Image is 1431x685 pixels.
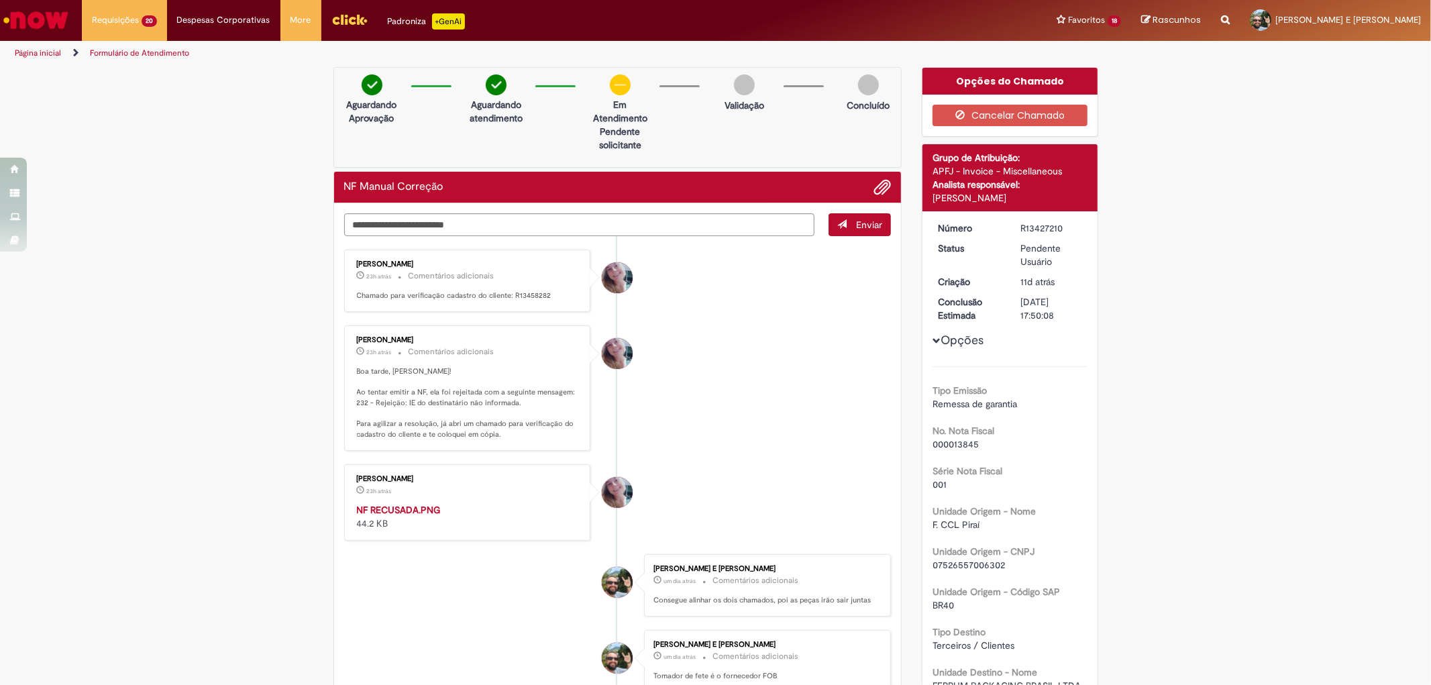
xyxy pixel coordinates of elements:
[873,178,891,196] button: Adicionar anexos
[357,475,580,483] div: [PERSON_NAME]
[15,48,61,58] a: Página inicial
[933,545,1035,558] b: Unidade Origem - CNPJ
[933,384,987,397] b: Tipo Emissão
[933,519,979,531] span: F. CCL Piraí
[933,438,979,450] span: 000013845
[588,125,653,152] p: Pendente solicitante
[933,151,1088,164] div: Grupo de Atribuição:
[409,346,494,358] small: Comentários adicionais
[602,643,633,674] div: Alexandre Alves Correa E Castro Junior
[1020,242,1083,268] div: Pendente Usuário
[1153,13,1201,26] span: Rascunhos
[664,653,696,661] time: 28/08/2025 11:36:27
[464,98,529,125] p: Aguardando atendimento
[432,13,465,30] p: +GenAi
[409,270,494,282] small: Comentários adicionais
[331,9,368,30] img: click_logo_yellow_360x200.png
[1020,276,1055,288] span: 11d atrás
[928,221,1010,235] dt: Número
[1141,14,1201,27] a: Rascunhos
[858,74,879,95] img: img-circle-grey.png
[367,487,392,495] time: 28/08/2025 15:59:45
[653,641,877,649] div: [PERSON_NAME] E [PERSON_NAME]
[1068,13,1105,27] span: Favoritos
[602,338,633,369] div: Andreza Barbosa
[653,595,877,606] p: Consegue alinhar os dois chamados, poi as peças irão sair juntas
[933,586,1060,598] b: Unidade Origem - Código SAP
[933,478,947,490] span: 001
[357,503,580,530] div: 44.2 KB
[1020,295,1083,322] div: [DATE] 17:50:08
[928,242,1010,255] dt: Status
[486,74,507,95] img: check-circle-green.png
[357,336,580,344] div: [PERSON_NAME]
[10,41,944,66] ul: Trilhas de página
[367,348,392,356] time: 28/08/2025 16:01:01
[602,477,633,508] div: Andreza Barbosa
[928,295,1010,322] dt: Conclusão Estimada
[357,260,580,268] div: [PERSON_NAME]
[388,13,465,30] div: Padroniza
[344,213,815,236] textarea: Digite sua mensagem aqui...
[290,13,311,27] span: More
[664,577,696,585] span: um dia atrás
[1275,14,1421,25] span: [PERSON_NAME] E [PERSON_NAME]
[653,671,877,682] p: Tomador de fete é o fornecedor FOB
[933,191,1088,205] div: [PERSON_NAME]
[933,505,1036,517] b: Unidade Origem - Nome
[725,99,764,112] p: Validação
[712,651,798,662] small: Comentários adicionais
[602,262,633,293] div: Andreza Barbosa
[933,398,1017,410] span: Remessa de garantia
[933,465,1002,477] b: Série Nota Fiscal
[1,7,70,34] img: ServiceNow
[344,181,443,193] h2: NF Manual Correção Histórico de tíquete
[933,626,986,638] b: Tipo Destino
[357,366,580,440] p: Boa tarde, [PERSON_NAME]! Ao tentar emitir a NF, ela foi rejeitada com a seguinte mensagem: 232 -...
[734,74,755,95] img: img-circle-grey.png
[367,272,392,280] span: 23h atrás
[339,98,405,125] p: Aguardando Aprovação
[362,74,382,95] img: check-circle-green.png
[90,48,189,58] a: Formulário de Atendimento
[712,575,798,586] small: Comentários adicionais
[610,74,631,95] img: circle-minus.png
[588,98,653,125] p: Em Atendimento
[928,275,1010,288] dt: Criação
[357,504,441,516] a: NF RECUSADA.PNG
[602,567,633,598] div: Alexandre Alves Correa E Castro Junior
[847,99,890,112] p: Concluído
[933,178,1088,191] div: Analista responsável:
[933,559,1005,571] span: 07526557006302
[367,272,392,280] time: 28/08/2025 16:02:59
[1108,15,1121,27] span: 18
[856,219,882,231] span: Enviar
[142,15,157,27] span: 20
[933,164,1088,178] div: APFJ - Invoice - Miscellaneous
[653,565,877,573] div: [PERSON_NAME] E [PERSON_NAME]
[933,105,1088,126] button: Cancelar Chamado
[177,13,270,27] span: Despesas Corporativas
[664,653,696,661] span: um dia atrás
[357,291,580,301] p: Chamado para verificação cadastro do cliente: R13458282
[933,425,994,437] b: No. Nota Fiscal
[829,213,891,236] button: Enviar
[92,13,139,27] span: Requisições
[922,68,1098,95] div: Opções do Chamado
[933,639,1014,651] span: Terceiros / Clientes
[664,577,696,585] time: 28/08/2025 11:36:57
[1020,276,1055,288] time: 19/08/2025 09:34:31
[933,666,1037,678] b: Unidade Destino - Nome
[1020,221,1083,235] div: R13427210
[367,348,392,356] span: 23h atrás
[1020,275,1083,288] div: 19/08/2025 09:34:31
[367,487,392,495] span: 23h atrás
[933,599,954,611] span: BR40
